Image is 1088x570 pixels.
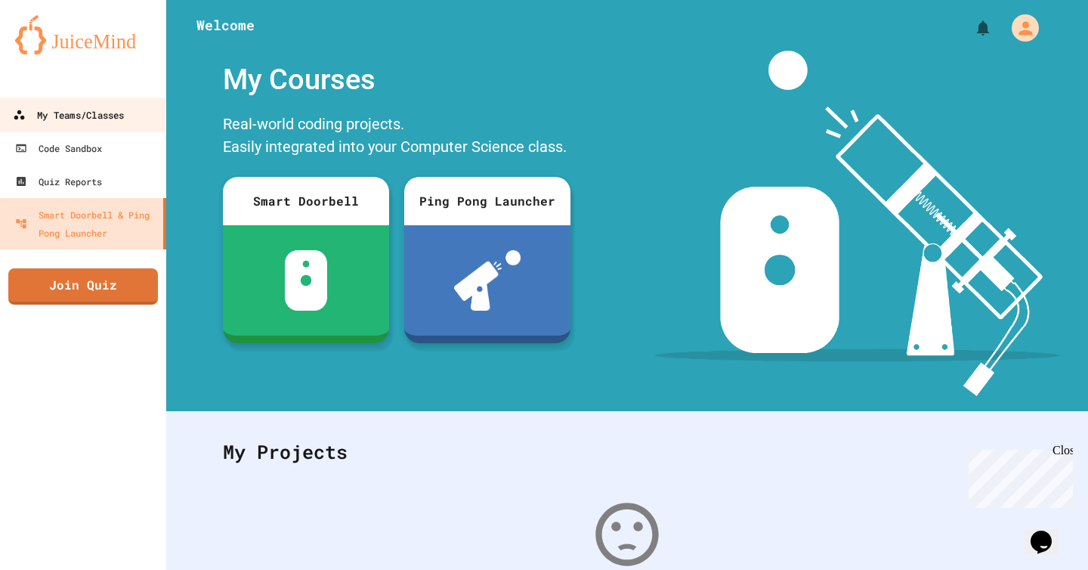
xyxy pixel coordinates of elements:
[15,206,157,242] div: Smart Doorbell & Ping Pong Launcher
[215,109,578,166] div: Real-world coding projects. Easily integrated into your Computer Science class.
[454,250,521,311] img: ppl-with-ball.png
[1025,510,1073,555] iframe: chat widget
[963,444,1073,508] iframe: chat widget
[215,51,578,109] div: My Courses
[13,106,124,125] div: My Teams/Classes
[6,6,104,96] div: Chat with us now!Close
[285,250,328,311] img: sdb-white.svg
[208,423,1046,482] div: My Projects
[15,139,102,157] div: Code Sandbox
[8,268,158,305] a: Join Quiz
[15,172,102,191] div: Quiz Reports
[223,177,389,225] div: Smart Doorbell
[655,51,1060,396] img: banner-image-my-projects.png
[946,15,996,41] div: My Notifications
[996,11,1043,45] div: My Account
[404,177,570,225] div: Ping Pong Launcher
[15,15,151,54] img: logo-orange.svg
